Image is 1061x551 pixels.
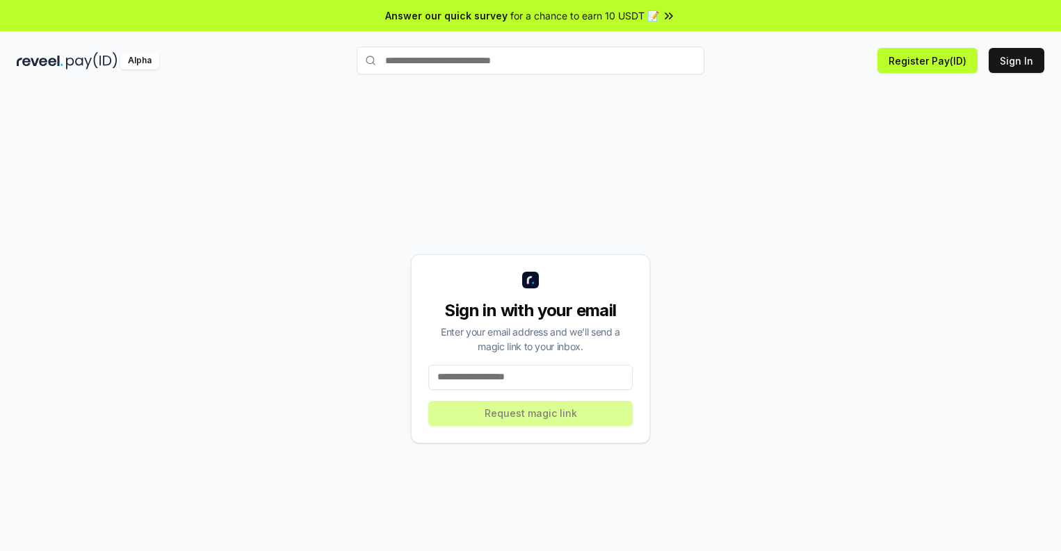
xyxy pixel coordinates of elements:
div: Sign in with your email [428,299,633,322]
div: Alpha [120,52,159,69]
img: logo_small [522,272,539,288]
img: pay_id [66,52,118,69]
img: reveel_dark [17,52,63,69]
button: Register Pay(ID) [877,48,978,73]
span: Answer our quick survey [385,8,508,23]
button: Sign In [989,48,1044,73]
span: for a chance to earn 10 USDT 📝 [510,8,659,23]
div: Enter your email address and we’ll send a magic link to your inbox. [428,324,633,354]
